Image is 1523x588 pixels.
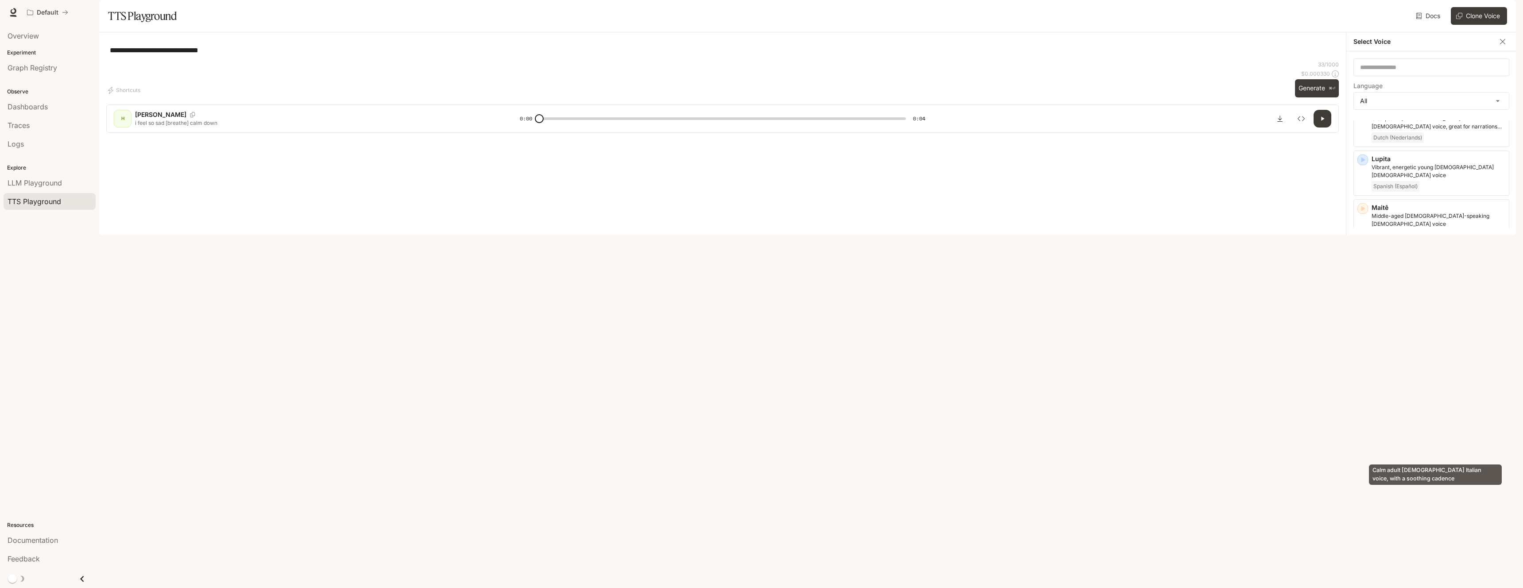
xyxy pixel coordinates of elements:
div: All [1354,93,1509,109]
p: Maitê [1372,203,1505,212]
p: i feel so sad [breathe] calm down [135,119,499,127]
button: Download audio [1271,110,1289,128]
span: Dutch (Nederlands) [1372,132,1424,143]
span: 0:04 [913,114,925,123]
button: Shortcuts [106,83,144,97]
p: Middle-aged Portuguese-speaking female voice [1372,212,1505,228]
p: $ 0.000330 [1301,70,1330,77]
button: Copy Voice ID [186,112,199,117]
span: 0:00 [520,114,532,123]
p: [PERSON_NAME] [135,110,186,119]
div: H [116,112,130,126]
p: Lupita [1372,155,1505,163]
button: Inspect [1292,110,1310,128]
button: Clone Voice [1451,7,1507,25]
p: Clear, calm Dutch female voice, great for narrations and professional use cases [1372,115,1505,131]
p: Default [37,9,58,16]
button: Generate⌘⏎ [1295,79,1339,97]
h1: TTS Playground [108,7,177,25]
button: All workspaces [23,4,72,21]
div: Calm adult [DEMOGRAPHIC_DATA] Italian voice, with a soothing cadence [1369,464,1502,485]
p: Language [1353,83,1383,89]
a: Docs [1414,7,1444,25]
p: Vibrant, energetic young Spanish-speaking female voice [1372,163,1505,179]
p: 33 / 1000 [1318,61,1339,68]
span: Spanish (Español) [1372,181,1419,192]
p: ⌘⏎ [1329,86,1335,91]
